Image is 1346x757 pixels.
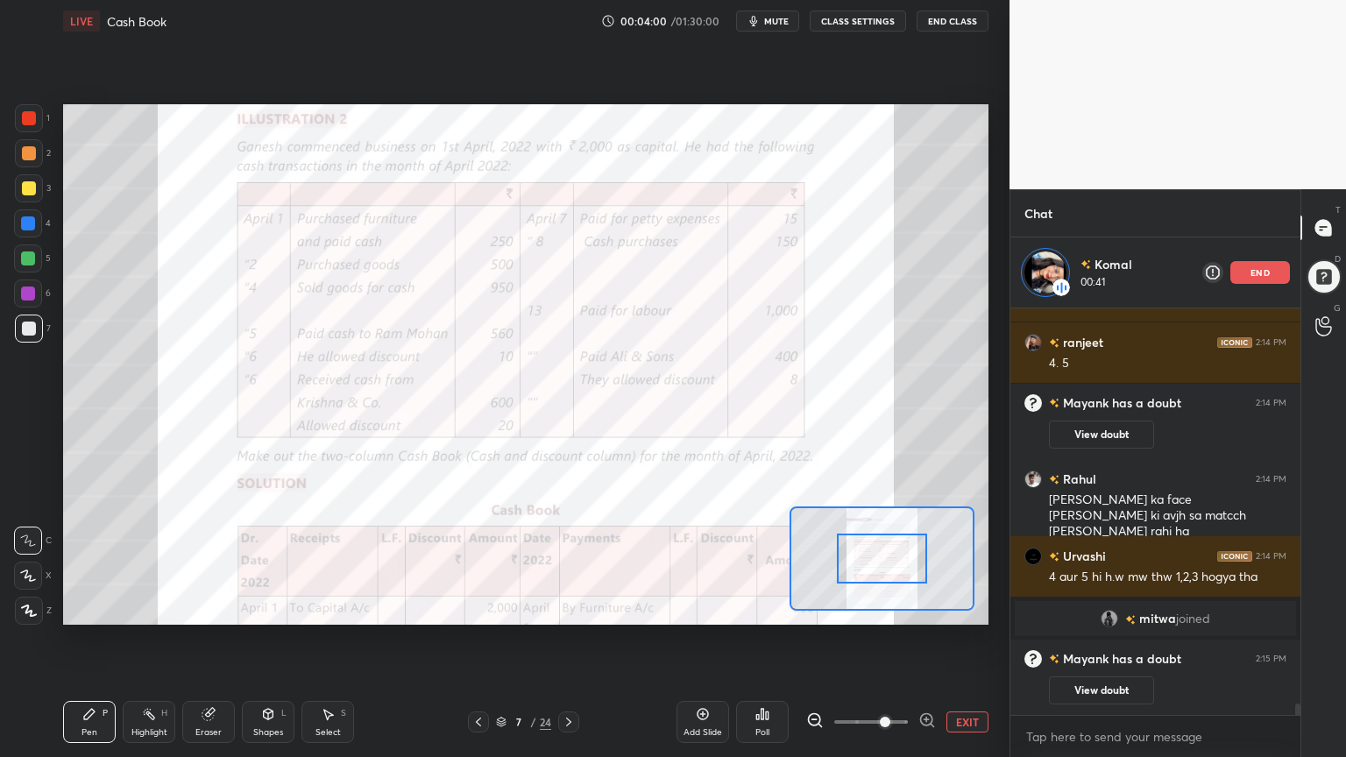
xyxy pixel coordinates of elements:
img: no-rating-badge.077c3623.svg [1049,395,1059,411]
div: X [14,562,52,590]
div: 2:15 PM [1256,654,1286,664]
div: 24 [540,714,551,730]
div: grid [1010,308,1300,715]
img: no-rating-badge.077c3623.svg [1049,552,1059,562]
div: S [341,709,346,718]
img: no-rating-badge.077c3623.svg [1049,338,1059,348]
div: [PERSON_NAME] ka face [PERSON_NAME] ki avjh sa matcch [PERSON_NAME] rahi ha [1049,492,1286,541]
div: Pen [81,728,97,737]
div: L [281,709,287,718]
div: Shapes [253,728,283,737]
div: LIVE [63,11,100,32]
h4: Cash Book [107,13,166,30]
div: ill 1,2,3 karaye the [1049,294,1286,311]
button: End Class [917,11,988,32]
div: 2:14 PM [1256,473,1286,484]
button: View doubt [1049,676,1154,704]
img: 79a8089a961040988772f3edca3cb818.jpg [1101,610,1118,627]
div: 2:14 PM [1256,550,1286,561]
div: 6 [14,279,51,308]
button: mute [736,11,799,32]
span: mute [764,15,789,27]
img: no-rating-badge.077c3623.svg [1049,475,1059,485]
p: G [1334,301,1341,315]
div: 2:14 PM [1256,336,1286,347]
div: Select [315,728,341,737]
span: has a doubt [1109,395,1181,411]
h6: ranjeet [1059,333,1103,351]
h6: Mayank [1059,651,1109,667]
div: 7 [15,315,51,343]
img: f593fd83a8b74f48b2153cf5a8970a3c.jpg [1024,470,1042,487]
button: CLASS SETTINGS [810,11,906,32]
span: joined [1176,612,1210,626]
img: no-rating-badge.077c3623.svg [1080,259,1091,270]
div: H [161,709,167,718]
div: Eraser [195,728,222,737]
div: Highlight [131,728,167,737]
h6: Rahul [1059,470,1096,488]
p: Chat [1010,190,1066,237]
img: no-rating-badge.077c3623.svg [1125,614,1136,624]
span: has a doubt [1109,651,1181,667]
div: 2 [15,139,51,167]
div: 7 [510,717,528,727]
div: C [14,527,52,555]
img: 3 [1024,251,1066,294]
span: mitwa [1139,612,1176,626]
img: iconic-dark.1390631f.png [1217,336,1252,347]
button: View doubt [1049,421,1154,449]
div: Poll [755,728,769,737]
div: Z [15,597,52,625]
p: end [1250,268,1270,277]
p: T [1335,203,1341,216]
div: 4. 5 [1049,355,1286,372]
img: 3c303d5668644a3a817d764f95f853af.jpg [1024,547,1042,564]
button: EXIT [946,711,988,732]
div: / [531,717,536,727]
div: 4 [14,209,51,237]
div: 4 aur 5 hi h.w mw thw 1,2,3 hogya tha [1049,569,1286,586]
div: P [103,709,108,718]
img: 50a7b7205c474d0e8640d88f6076e9e5.jpg [1024,333,1042,350]
img: no-rating-badge.077c3623.svg [1049,651,1059,667]
div: 3 [15,174,51,202]
p: Komal [1095,256,1132,273]
p: 00:41 [1080,275,1136,289]
div: 5 [14,244,51,272]
div: 2:14 PM [1256,398,1286,408]
img: iconic-dark.1390631f.png [1217,550,1252,561]
div: Add Slide [684,728,722,737]
p: D [1335,252,1341,265]
div: 1 [15,104,50,132]
h6: Urvashi [1059,547,1106,565]
img: rah-connected.409a49fa.svg [1052,279,1070,296]
h6: Mayank [1059,395,1109,411]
